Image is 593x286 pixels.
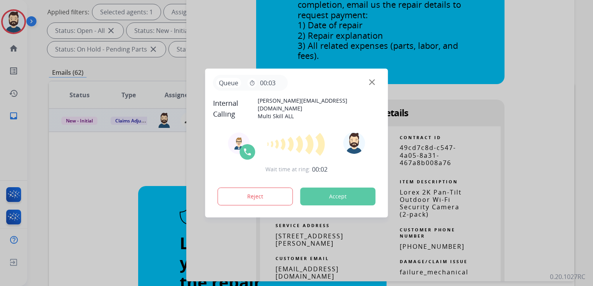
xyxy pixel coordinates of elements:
[233,137,245,150] img: agent-avatar
[258,112,380,120] p: Multi Skill ALL
[312,165,328,174] span: 00:02
[249,80,255,86] mat-icon: timer
[369,79,375,85] img: close-button
[260,78,276,88] span: 00:03
[300,188,376,205] button: Accept
[243,147,252,157] img: call-icon
[258,97,380,112] p: [PERSON_NAME][EMAIL_ADDRESS][DOMAIN_NAME]
[216,78,241,88] p: Queue
[343,132,365,154] img: avatar
[218,188,293,205] button: Reject
[265,165,310,173] span: Wait time at ring:
[213,98,258,119] span: Internal Calling
[550,272,585,281] p: 0.20.1027RC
